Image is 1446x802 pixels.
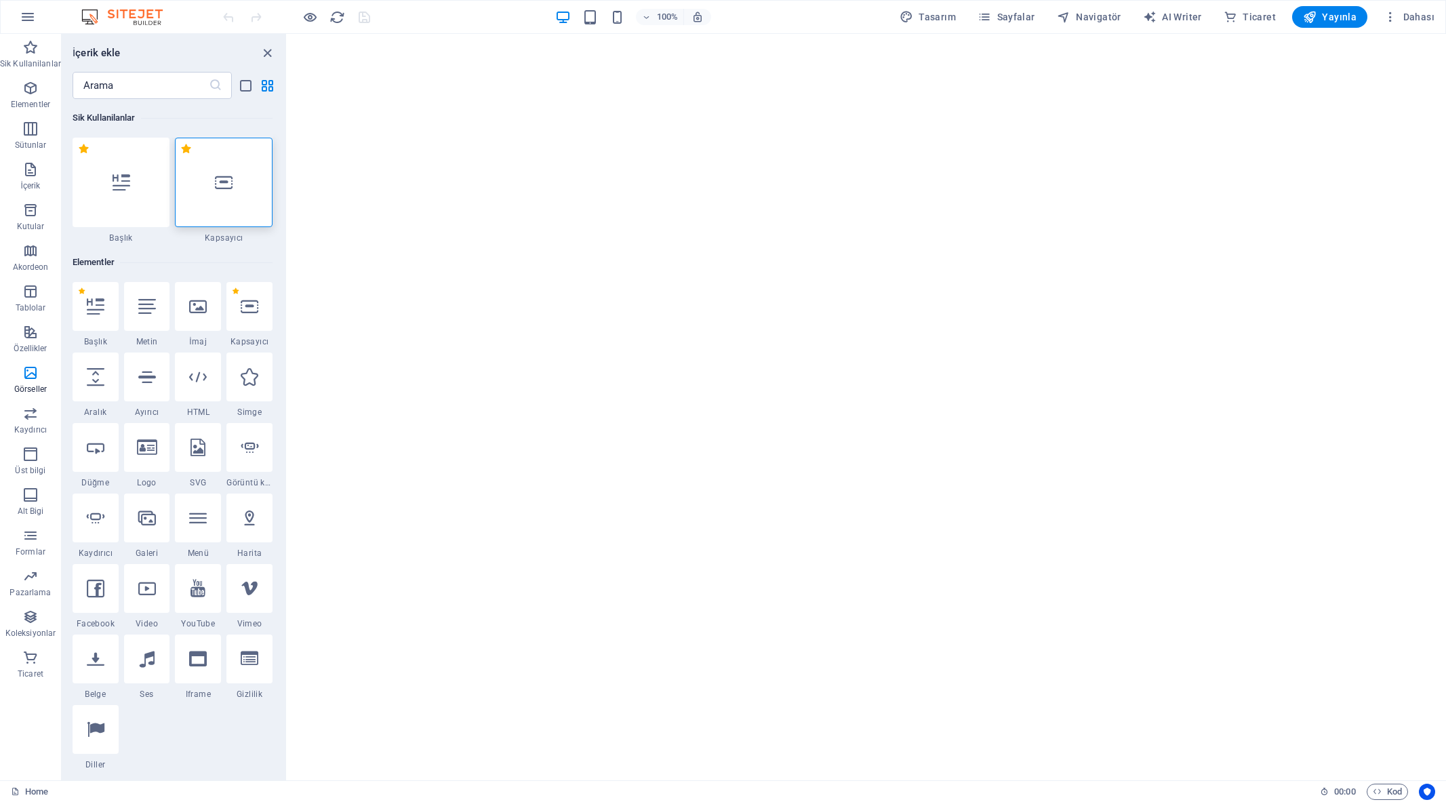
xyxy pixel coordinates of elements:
button: Kod [1367,784,1408,800]
span: Iframe [175,689,221,700]
div: İmaj [175,282,221,347]
span: Simge [226,407,273,418]
div: Kapsayıcı [175,138,273,243]
button: grid-view [259,77,275,94]
p: Görseller [14,384,47,395]
span: YouTube [175,618,221,629]
span: Sayfalar [978,10,1035,24]
button: Tasarım [894,6,961,28]
span: Sık kullanılanlardan çıkar [232,287,239,295]
div: Metin [124,282,170,347]
div: Galeri [124,494,170,559]
button: reload [329,9,345,25]
div: Başlık [73,282,119,347]
p: Ticaret [18,668,43,679]
div: Video [124,564,170,629]
p: Alt Bigi [18,506,44,517]
span: Dahası [1384,10,1434,24]
h6: Elementler [73,254,273,270]
h6: Oturum süresi [1320,784,1356,800]
div: Facebook [73,564,119,629]
p: Özellikler [14,343,47,354]
button: Dahası [1378,6,1440,28]
button: Sayfalar [972,6,1041,28]
span: Diller [73,759,119,770]
div: Belge [73,635,119,700]
div: Iframe [175,635,221,700]
div: Harita [226,494,273,559]
div: Tasarım (Ctrl+Alt+Y) [894,6,961,28]
button: close panel [259,45,275,61]
div: SVG [175,423,221,488]
span: AI Writer [1143,10,1202,24]
span: Kapsayıcı [175,233,273,243]
span: Harita [226,548,273,559]
span: Başlık [73,336,119,347]
div: Görüntü kaydırıcı [226,423,273,488]
a: Seçimi iptal etmek için tıkla. Sayfaları açmak için çift tıkla [11,784,48,800]
p: Üst bilgi [15,465,45,476]
span: Galeri [124,548,170,559]
span: Aralık [73,407,119,418]
p: Sütunlar [15,140,47,151]
span: Tasarım [900,10,956,24]
span: Düğme [73,477,119,488]
p: Tablolar [16,302,46,313]
div: Aralık [73,353,119,418]
div: Vimeo [226,564,273,629]
img: Editor Logo [78,9,180,25]
div: YouTube [175,564,221,629]
div: Gizlilik [226,635,273,700]
span: HTML [175,407,221,418]
p: Elementler [11,99,50,110]
span: Ayırıcı [124,407,170,418]
span: Kod [1373,784,1402,800]
span: Başlık [73,233,170,243]
span: Kaydırıcı [73,548,119,559]
p: Akordeon [13,262,49,273]
h6: İçerik ekle [73,45,121,61]
h6: 100% [656,9,678,25]
span: Yayınla [1303,10,1357,24]
button: Navigatör [1051,6,1127,28]
p: Koleksiyonlar [5,628,56,639]
div: Menü [175,494,221,559]
p: Pazarlama [9,587,51,598]
span: Belge [73,689,119,700]
div: Kapsayıcı [226,282,273,347]
span: Metin [124,336,170,347]
div: Ayırıcı [124,353,170,418]
p: İçerik [20,180,40,191]
span: 00 00 [1334,784,1355,800]
span: SVG [175,477,221,488]
span: Görüntü kaydırıcı [226,477,273,488]
span: Logo [124,477,170,488]
i: Sayfayı yeniden yükleyin [329,9,345,25]
div: Düğme [73,423,119,488]
button: 100% [636,9,684,25]
span: Sık kullanılanlardan çıkar [78,287,85,295]
p: Kutular [17,221,45,232]
span: Navigatör [1057,10,1121,24]
div: Simge [226,353,273,418]
p: Formlar [16,546,45,557]
span: Menü [175,548,221,559]
span: Video [124,618,170,629]
h6: Sik Kullanilanlar [73,110,273,126]
button: list-view [237,77,254,94]
span: Sık kullanılanlardan çıkar [78,143,89,155]
span: Facebook [73,618,119,629]
div: Logo [124,423,170,488]
button: Ticaret [1218,6,1281,28]
div: Başlık [73,138,170,243]
span: Ticaret [1224,10,1276,24]
span: İmaj [175,336,221,347]
span: Gizlilik [226,689,273,700]
button: Usercentrics [1419,784,1435,800]
span: Kapsayıcı [226,336,273,347]
span: Ses [124,689,170,700]
span: Sık kullanılanlardan çıkar [180,143,192,155]
div: Kaydırıcı [73,494,119,559]
input: Arama [73,72,209,99]
div: Ses [124,635,170,700]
